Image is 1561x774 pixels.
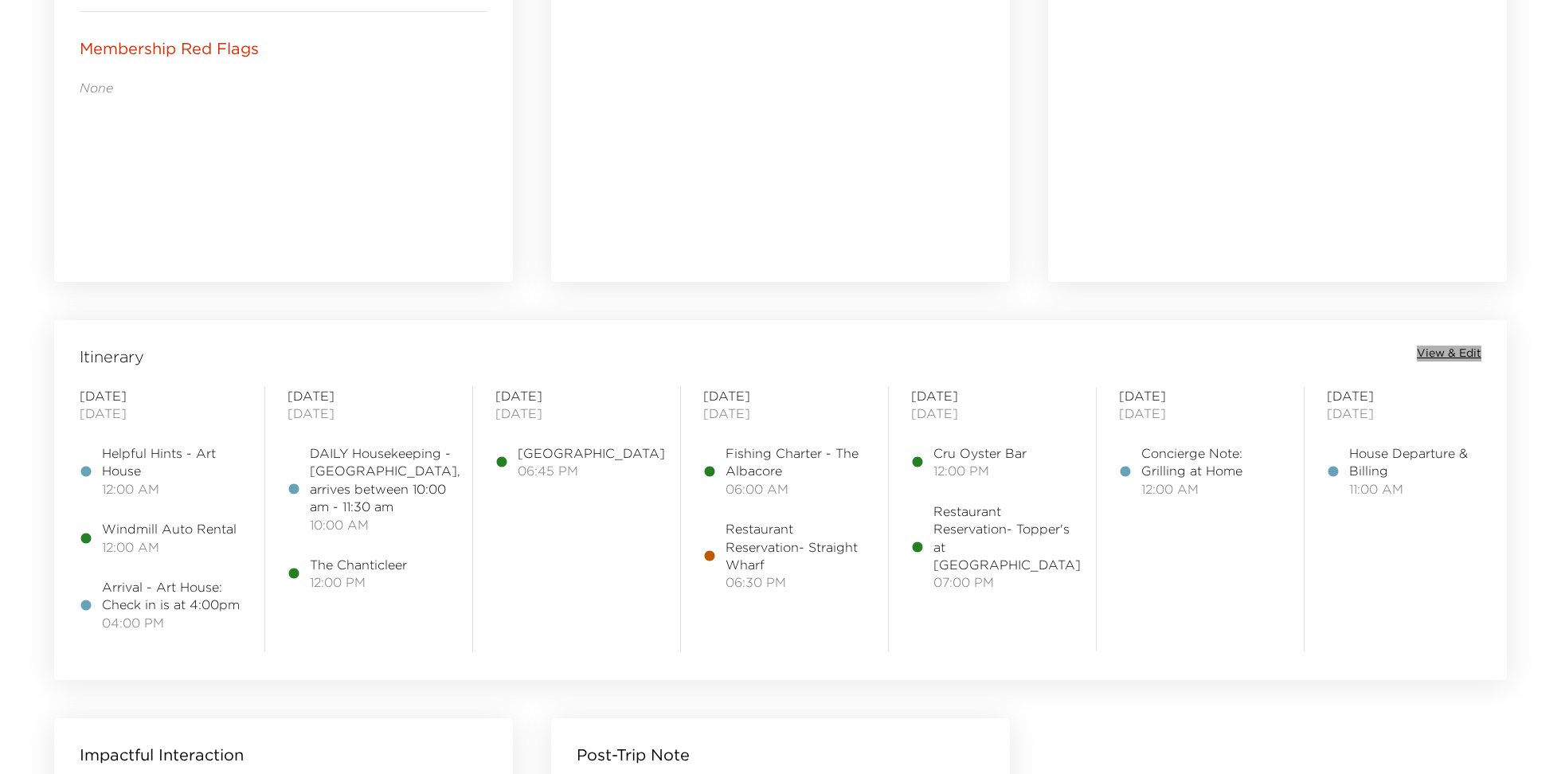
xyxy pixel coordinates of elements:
p: Membership Red Flags [80,37,259,60]
span: [DATE] [288,405,450,422]
span: House Departure & Billing [1349,444,1489,480]
span: 12:00 AM [102,538,237,556]
span: Restaurant Reservation- Topper's at [GEOGRAPHIC_DATA] [933,502,1081,574]
span: 12:00 PM [933,462,1027,479]
span: [DATE] [80,387,242,405]
span: [DATE] [1327,387,1489,405]
span: Cru Oyster Bar [933,444,1027,462]
span: 10:00 AM [310,516,460,534]
span: The Chanticleer [310,556,407,573]
span: Itinerary [80,346,144,368]
span: 07:00 PM [933,573,1081,591]
p: Impactful Interaction [80,744,244,766]
span: [GEOGRAPHIC_DATA] [518,444,665,462]
span: Windmill Auto Rental [102,520,237,537]
span: [DATE] [911,387,1074,405]
span: [DATE] [703,405,866,422]
span: 12:00 AM [1141,480,1281,498]
p: None [80,79,487,96]
span: 04:00 PM [102,614,242,631]
span: DAILY Housekeeping - [GEOGRAPHIC_DATA], arrives between 10:00 am - 11:30 am [310,444,460,516]
span: 11:00 AM [1349,480,1489,498]
span: Arrival - Art House: Check in is at 4:00pm [102,578,242,614]
span: [DATE] [1327,405,1489,422]
span: [DATE] [703,387,866,405]
span: [DATE] [1119,405,1281,422]
p: Post-Trip Note [577,744,690,766]
span: [DATE] [80,405,242,422]
span: [DATE] [495,405,658,422]
span: Restaurant Reservation- Straight Wharf [726,520,866,573]
span: 12:00 AM [102,480,242,498]
button: View & Edit [1417,346,1481,362]
span: 12:00 PM [310,573,407,591]
span: [DATE] [1119,387,1281,405]
span: [DATE] [288,387,450,405]
span: [DATE] [495,387,658,405]
span: Concierge Note: Grilling at Home [1141,444,1281,480]
span: Fishing Charter - The Albacore [726,444,866,480]
span: Helpful Hints - Art House [102,444,242,480]
span: 06:45 PM [518,462,665,479]
span: [DATE] [911,405,1074,422]
span: 06:30 PM [726,573,866,591]
span: 06:00 AM [726,480,866,498]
